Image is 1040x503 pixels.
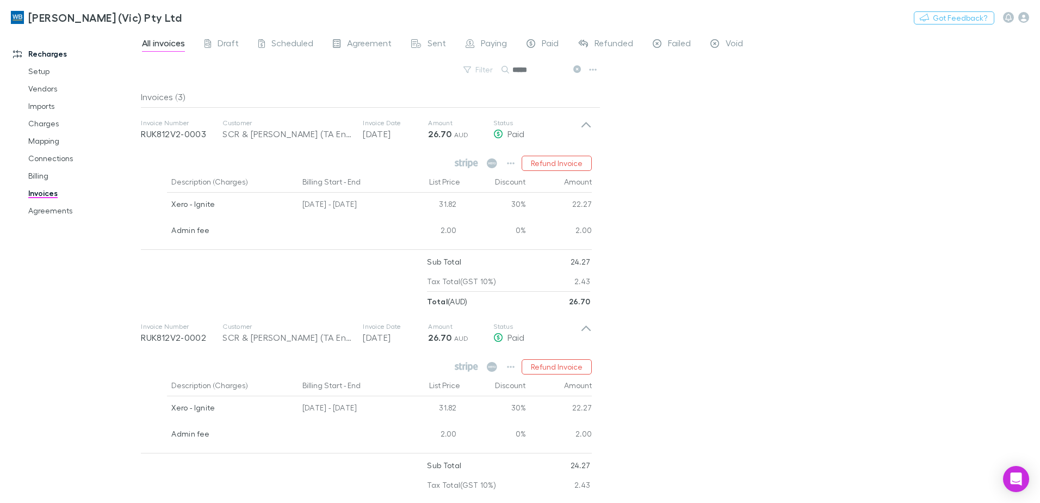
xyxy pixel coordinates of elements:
p: 2.43 [574,475,590,495]
p: 2.43 [574,272,590,291]
div: Admin fee [171,219,294,242]
p: Invoice Number [141,322,222,331]
div: Admin fee [171,422,294,445]
div: 31.82 [396,193,461,219]
div: Open Intercom Messenger [1003,466,1029,492]
p: Invoice Date [363,322,428,331]
div: 2.00 [527,219,592,245]
span: Void [726,38,743,52]
a: Agreements [17,202,147,219]
div: 2.00 [527,422,592,449]
a: Connections [17,150,147,167]
h3: [PERSON_NAME] (Vic) Pty Ltd [28,11,182,24]
span: Paid [507,128,524,139]
button: Got Feedback? [914,11,994,24]
a: Billing [17,167,147,185]
a: Recharges [2,45,147,63]
p: ( AUD ) [427,292,467,311]
p: Status [493,119,580,127]
span: Agreement [347,38,392,52]
div: Invoice NumberRUK812V2-0003CustomerSCR & [PERSON_NAME] (TA Enfilade Plus)Invoice Date[DATE]Amount... [132,108,601,151]
div: 22.27 [527,193,592,219]
p: Sub Total [427,252,461,272]
span: Draft [218,38,239,52]
p: RUK812V2-0003 [141,127,222,140]
button: Refund Invoice [522,359,592,375]
a: Charges [17,115,147,132]
div: [DATE] - [DATE] [298,396,396,422]
a: Setup [17,63,147,80]
div: 30% [461,396,527,422]
div: 31.82 [396,396,461,422]
p: Sub Total [427,456,461,475]
div: Xero - Ignite [171,193,294,216]
div: 0% [461,422,527,449]
span: Paid [542,38,559,52]
a: Vendors [17,80,147,97]
strong: Total [427,297,448,306]
span: Scheduled [271,38,313,52]
p: RUK812V2-0002 [141,331,222,344]
p: Amount [428,119,493,127]
span: Sent [428,38,446,52]
a: Mapping [17,132,147,150]
a: Imports [17,97,147,115]
span: Paying [481,38,507,52]
p: 24.27 [571,456,591,475]
span: All invoices [142,38,185,52]
p: Tax Total (GST 10%) [427,272,496,291]
p: Status [493,322,580,331]
p: Invoice Date [363,119,428,127]
a: Invoices [17,185,147,202]
p: [DATE] [363,331,428,344]
span: Paid [507,332,524,342]
div: 22.27 [527,396,592,422]
p: Amount [428,322,493,331]
div: 0% [461,219,527,245]
div: 2.00 [396,422,461,449]
button: Refund Invoice [522,156,592,171]
p: Customer [222,119,352,127]
span: AUD [454,131,469,139]
div: Invoice NumberRUK812V2-0002CustomerSCR & [PERSON_NAME] (TA Enfilade Plus)Invoice Date[DATE]Amount... [132,311,601,355]
span: Refunded [595,38,633,52]
p: Tax Total (GST 10%) [427,475,496,495]
strong: 26.70 [569,297,591,306]
span: Failed [668,38,691,52]
div: 30% [461,193,527,219]
span: AUD [454,334,469,342]
p: 24.27 [571,252,591,272]
div: Xero - Ignite [171,396,294,419]
button: Filter [458,63,499,76]
div: [DATE] - [DATE] [298,193,396,219]
p: [DATE] [363,127,428,140]
div: SCR & [PERSON_NAME] (TA Enfilade Plus) [222,127,352,140]
strong: 26.70 [428,332,451,343]
div: 2.00 [396,219,461,245]
div: SCR & [PERSON_NAME] (TA Enfilade Plus) [222,331,352,344]
p: Invoice Number [141,119,222,127]
img: William Buck (Vic) Pty Ltd's Logo [11,11,24,24]
p: Customer [222,322,352,331]
a: [PERSON_NAME] (Vic) Pty Ltd [4,4,188,30]
strong: 26.70 [428,128,451,139]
